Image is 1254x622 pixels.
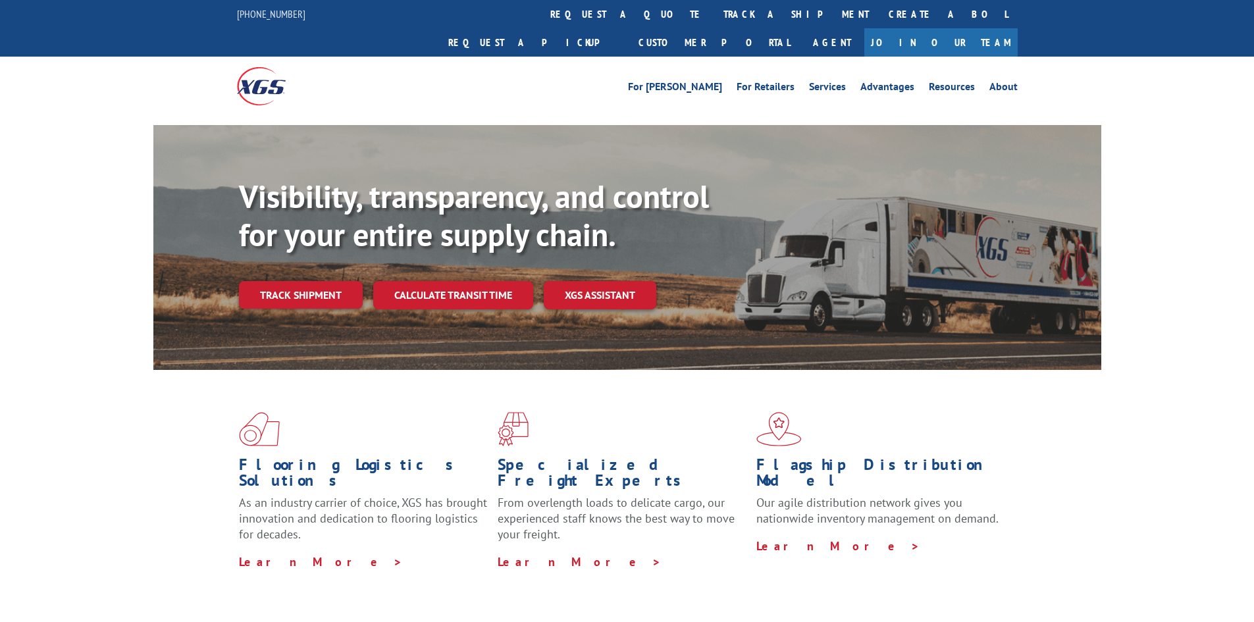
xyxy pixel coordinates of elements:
a: Agent [800,28,864,57]
a: Join Our Team [864,28,1018,57]
a: About [989,82,1018,96]
b: Visibility, transparency, and control for your entire supply chain. [239,176,709,255]
a: [PHONE_NUMBER] [237,7,305,20]
a: Learn More > [756,538,920,554]
img: xgs-icon-focused-on-flooring-red [498,412,529,446]
span: As an industry carrier of choice, XGS has brought innovation and dedication to flooring logistics... [239,495,487,542]
a: Request a pickup [438,28,629,57]
img: xgs-icon-total-supply-chain-intelligence-red [239,412,280,446]
a: Track shipment [239,281,363,309]
a: Learn More > [239,554,403,569]
a: Customer Portal [629,28,800,57]
a: For [PERSON_NAME] [628,82,722,96]
p: From overlength loads to delicate cargo, our experienced staff knows the best way to move your fr... [498,495,746,554]
a: Services [809,82,846,96]
img: xgs-icon-flagship-distribution-model-red [756,412,802,446]
h1: Specialized Freight Experts [498,457,746,495]
a: Learn More > [498,554,662,569]
a: Resources [929,82,975,96]
a: For Retailers [737,82,795,96]
a: XGS ASSISTANT [544,281,656,309]
a: Advantages [860,82,914,96]
h1: Flagship Distribution Model [756,457,1005,495]
span: Our agile distribution network gives you nationwide inventory management on demand. [756,495,999,526]
h1: Flooring Logistics Solutions [239,457,488,495]
a: Calculate transit time [373,281,533,309]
